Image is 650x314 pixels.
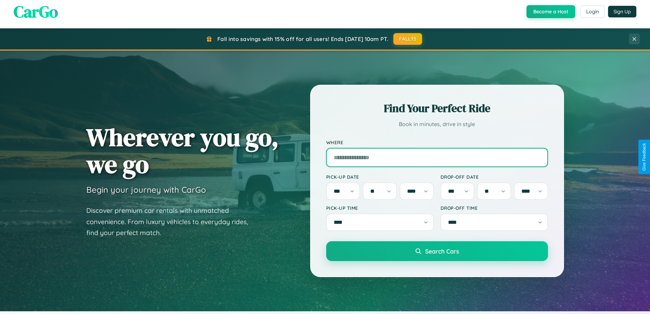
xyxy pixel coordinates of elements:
p: Discover premium car rentals with unmatched convenience. From luxury vehicles to everyday rides, ... [86,205,257,238]
span: Fall into savings with 15% off for all users! Ends [DATE] 10am PT. [217,36,388,42]
label: Drop-off Time [440,205,548,211]
button: Search Cars [326,241,548,261]
button: FALL15 [393,33,422,45]
button: Login [580,5,605,18]
label: Pick-up Time [326,205,434,211]
h3: Begin your journey with CarGo [86,185,206,195]
button: Sign Up [608,6,636,17]
span: Search Cars [425,247,459,255]
span: CarGo [14,0,58,23]
h2: Find Your Perfect Ride [326,101,548,116]
label: Pick-up Date [326,174,434,180]
button: Become a Host [526,5,575,18]
label: Drop-off Date [440,174,548,180]
label: Where [326,139,548,145]
div: Give Feedback [642,143,647,171]
h1: Wherever you go, we go [86,124,279,178]
p: Book in minutes, drive in style [326,119,548,129]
